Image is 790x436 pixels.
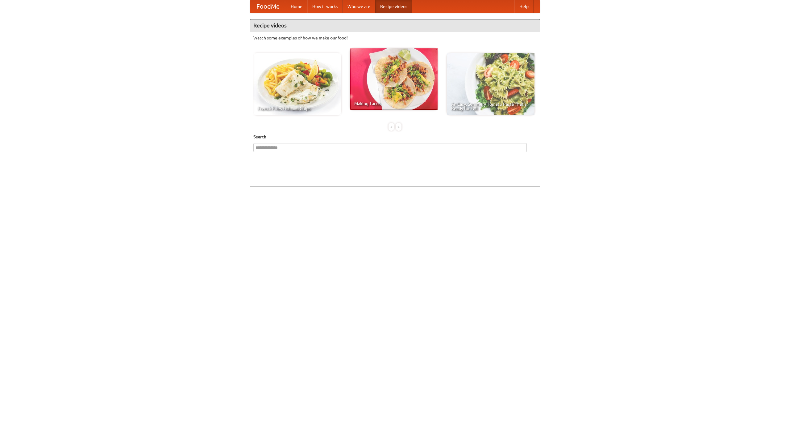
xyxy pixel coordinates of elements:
[389,123,394,131] div: «
[343,0,375,13] a: Who we are
[253,134,537,140] h5: Search
[253,53,341,115] a: French Fries Fish and Chips
[451,102,530,111] span: An Easy, Summery Tomato Pasta That's Ready for Fall
[396,123,401,131] div: »
[286,0,307,13] a: Home
[250,19,540,32] h4: Recipe videos
[375,0,412,13] a: Recipe videos
[250,0,286,13] a: FoodMe
[307,0,343,13] a: How it works
[258,106,337,111] span: French Fries Fish and Chips
[514,0,534,13] a: Help
[447,53,534,115] a: An Easy, Summery Tomato Pasta That's Ready for Fall
[350,48,438,110] a: Making Tacos
[354,101,433,106] span: Making Tacos
[253,35,537,41] p: Watch some examples of how we make our food!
